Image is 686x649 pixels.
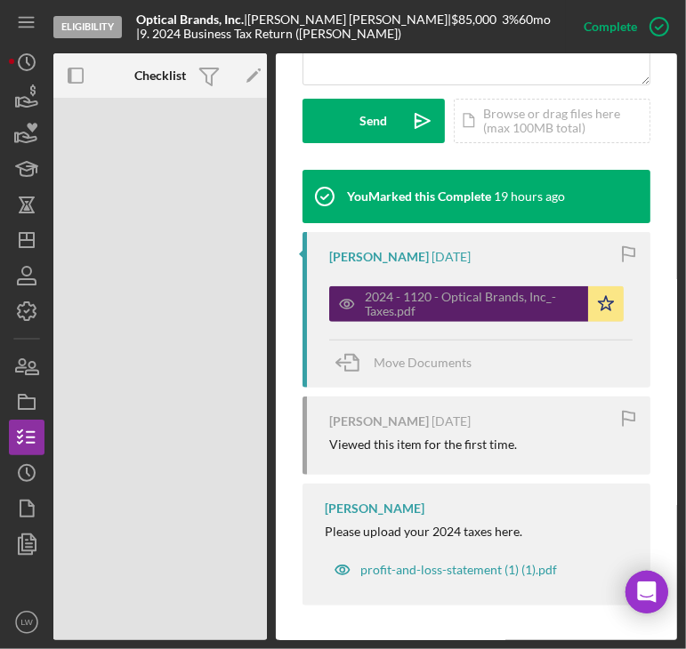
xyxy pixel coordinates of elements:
div: Please upload your 2024 taxes here. [325,525,522,539]
button: Move Documents [329,341,489,385]
button: Send [303,99,445,143]
time: 2025-09-03 18:29 [432,250,471,264]
text: LW [20,618,34,628]
div: Eligibility [53,16,122,38]
button: LW [9,605,44,640]
div: Send [360,99,388,143]
time: 2025-09-04 00:15 [494,189,565,204]
div: 3 % [502,12,519,27]
span: Move Documents [374,355,472,370]
div: | [136,12,247,27]
div: | 9. 2024 Business Tax Return ([PERSON_NAME]) [136,27,401,41]
span: $85,000 [451,12,496,27]
div: 2024 - 1120 - Optical Brands, Inc_-Taxes.pdf [365,290,579,318]
b: Checklist [134,68,186,83]
div: Complete [584,9,637,44]
div: Open Intercom Messenger [625,571,668,613]
div: You Marked this Complete [347,189,491,204]
time: 2025-09-03 18:29 [432,414,471,429]
div: 60 mo [519,12,551,27]
div: [PERSON_NAME] [329,250,429,264]
button: Complete [566,9,677,44]
div: [PERSON_NAME] [329,414,429,429]
div: [PERSON_NAME] [PERSON_NAME] | [247,12,451,27]
div: Viewed this item for the first time. [329,437,517,452]
div: [PERSON_NAME] [325,501,424,516]
button: 2024 - 1120 - Optical Brands, Inc_-Taxes.pdf [329,286,624,322]
div: profit-and-loss-statement (1) (1).pdf [360,563,557,577]
b: Optical Brands, Inc. [136,12,244,27]
button: profit-and-loss-statement (1) (1).pdf [325,552,566,588]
